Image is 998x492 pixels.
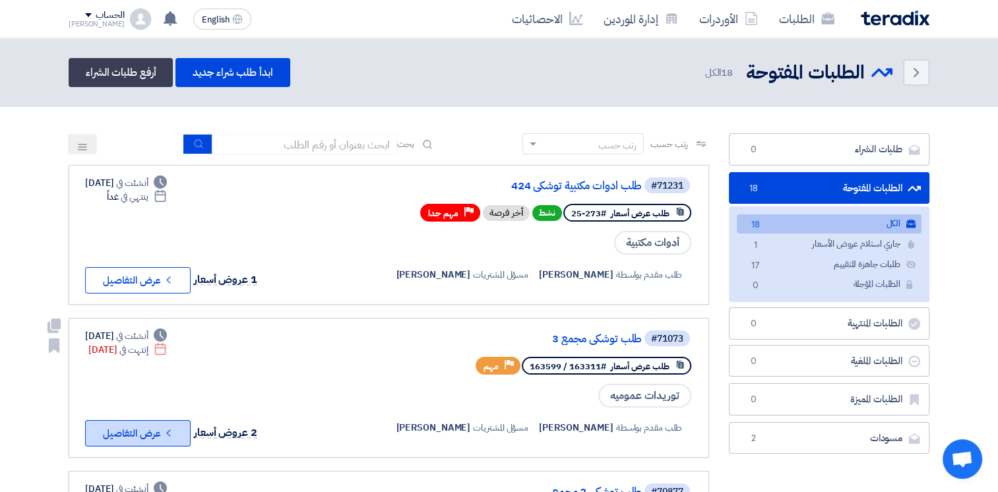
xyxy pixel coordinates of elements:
[193,9,251,30] button: English
[745,393,761,406] span: 0
[737,275,921,294] a: الطلبات المؤجلة
[745,317,761,330] span: 0
[861,11,929,26] img: Teradix logo
[130,9,151,30] img: profile_test.png
[593,3,689,34] a: إدارة الموردين
[107,190,167,204] div: غداً
[729,172,929,204] a: الطلبات المفتوحة18
[69,20,125,28] div: [PERSON_NAME]
[737,214,921,233] a: الكل
[121,190,148,204] span: ينتهي في
[175,58,290,87] a: ابدأ طلب شراء جديد
[194,272,257,288] span: 1 عروض أسعار
[428,207,458,220] span: مهم جدا
[483,205,530,221] div: أخر فرصة
[85,329,167,343] div: [DATE]
[729,422,929,454] a: مسودات2
[116,176,148,190] span: أنشئت في
[85,267,191,293] button: عرض التفاصيل
[747,218,763,232] span: 18
[611,360,670,373] span: طلب عرض أسعار
[745,432,761,445] span: 2
[747,279,763,293] span: 0
[747,259,763,273] span: 17
[530,360,606,373] span: #163311 / 163599
[651,181,683,191] div: #71231
[396,268,470,282] span: [PERSON_NAME]
[729,307,929,340] a: الطلبات المنتهية0
[705,65,735,80] span: الكل
[611,207,670,220] span: طلب عرض أسعار
[747,239,763,253] span: 1
[96,10,124,21] div: الحساب
[85,176,167,190] div: [DATE]
[745,355,761,368] span: 0
[746,60,865,86] h2: الطلبات المفتوحة
[729,133,929,166] a: طلبات الشراء0
[473,421,528,435] span: مسؤل المشتريات
[378,180,642,192] a: طلب ادوات مكتبية توشكي 424
[116,329,148,343] span: أنشئت في
[501,3,593,34] a: الاحصائيات
[768,3,845,34] a: الطلبات
[397,137,414,151] span: بحث
[85,420,191,446] button: عرض التفاصيل
[532,205,562,221] span: نشط
[943,439,982,479] a: Open chat
[616,421,683,435] span: طلب مقدم بواسطة
[539,421,613,435] span: [PERSON_NAME]
[571,207,606,220] span: #273-25
[194,425,257,441] span: 2 عروض أسعار
[729,345,929,377] a: الطلبات الملغية0
[88,343,167,357] div: [DATE]
[202,15,230,24] span: English
[598,138,637,152] div: رتب حسب
[539,268,613,282] span: [PERSON_NAME]
[737,235,921,254] a: جاري استلام عروض الأسعار
[721,65,733,80] span: 18
[745,143,761,156] span: 0
[69,58,173,87] a: أرفع طلبات الشراء
[396,421,470,435] span: [PERSON_NAME]
[651,334,683,344] div: #71073
[616,268,683,282] span: طلب مقدم بواسطة
[212,135,397,154] input: ابحث بعنوان أو رقم الطلب
[689,3,768,34] a: الأوردرات
[483,360,499,373] span: مهم
[378,333,642,345] a: طلب توشكي مجمع 3
[737,255,921,274] a: طلبات جاهزة للتقييم
[745,182,761,195] span: 18
[614,231,691,255] span: أدوات مكتبية
[598,384,691,408] span: توريدات عموميه
[650,137,688,151] span: رتب حسب
[473,268,528,282] span: مسؤل المشتريات
[119,343,148,357] span: إنتهت في
[729,383,929,415] a: الطلبات المميزة0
